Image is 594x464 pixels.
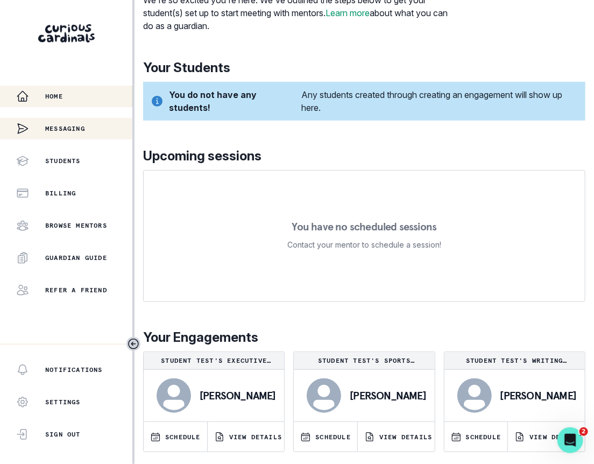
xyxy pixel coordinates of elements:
[45,286,107,294] p: Refer a friend
[45,398,81,406] p: Settings
[45,124,85,133] p: Messaging
[157,378,191,413] svg: avatar
[200,390,276,401] p: [PERSON_NAME]
[45,221,107,230] p: Browse Mentors
[315,433,351,441] p: SCHEDULE
[444,422,508,452] button: SCHEDULE
[126,337,140,351] button: Toggle sidebar
[45,92,63,101] p: Home
[529,433,582,441] p: VIEW DETAILS
[165,433,201,441] p: SCHEDULE
[143,328,585,347] p: Your Engagements
[326,8,370,18] a: Learn more
[449,356,581,365] p: Student Test's Writing tutoring
[350,390,426,401] p: [PERSON_NAME]
[292,221,436,232] p: You have no scheduled sessions
[45,157,81,165] p: Students
[358,422,439,452] button: VIEW DETAILS
[457,378,492,413] svg: avatar
[557,427,583,453] iframe: Intercom live chat
[144,422,207,452] button: SCHEDULE
[45,365,103,374] p: Notifications
[579,427,588,436] span: 2
[45,430,81,439] p: Sign Out
[229,433,282,441] p: VIEW DETAILS
[298,356,430,365] p: Student Test's Sports Journalism 1-to-1-course
[294,422,357,452] button: SCHEDULE
[508,422,589,452] button: VIEW DETAILS
[169,88,297,114] div: You do not have any students!
[208,422,288,452] button: VIEW DETAILS
[379,433,432,441] p: VIEW DETAILS
[45,189,76,198] p: Billing
[301,88,577,114] div: Any students created through creating an engagement will show up here.
[307,378,341,413] svg: avatar
[466,433,501,441] p: SCHEDULE
[148,356,280,365] p: Student Test's Executive Function tutoring
[143,146,585,166] p: Upcoming sessions
[287,238,441,251] p: Contact your mentor to schedule a session!
[143,58,585,78] p: Your Students
[38,24,95,43] img: Curious Cardinals Logo
[500,390,577,401] p: [PERSON_NAME]
[45,254,107,262] p: Guardian Guide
